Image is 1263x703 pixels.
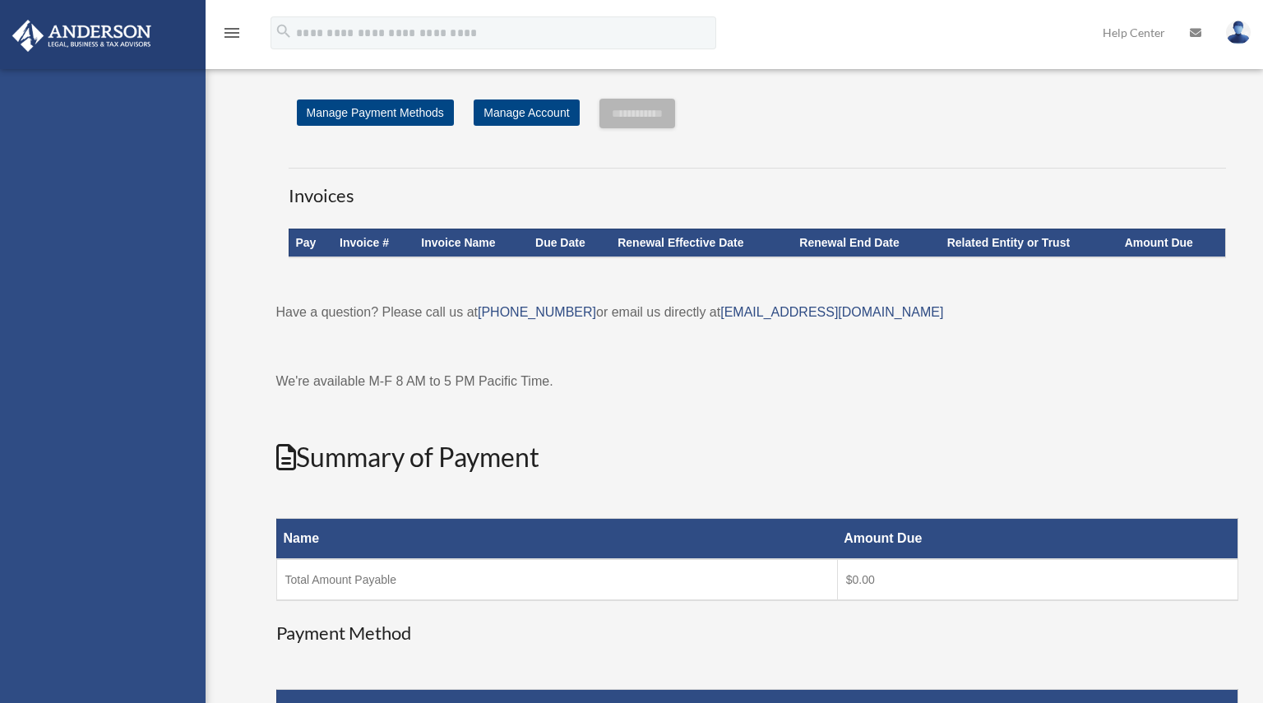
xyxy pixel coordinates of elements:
i: search [275,22,293,40]
a: Manage Payment Methods [297,99,454,126]
th: Renewal Effective Date [611,229,793,257]
a: [PHONE_NUMBER] [478,305,596,319]
img: User Pic [1226,21,1251,44]
th: Invoice # [333,229,414,257]
a: [EMAIL_ADDRESS][DOMAIN_NAME] [720,305,943,319]
th: Due Date [529,229,611,257]
th: Related Entity or Trust [941,229,1118,257]
h3: Invoices [289,168,1226,209]
img: Anderson Advisors Platinum Portal [7,20,156,52]
h2: Summary of Payment [276,439,1238,476]
th: Pay [289,229,333,257]
th: Amount Due [837,519,1238,560]
td: Total Amount Payable [276,559,837,600]
h3: Payment Method [276,621,1238,646]
a: Manage Account [474,99,579,126]
th: Name [276,519,837,560]
th: Amount Due [1118,229,1225,257]
th: Invoice Name [414,229,529,257]
p: Have a question? Please call us at or email us directly at [276,301,1238,324]
i: menu [222,23,242,43]
p: We're available M-F 8 AM to 5 PM Pacific Time. [276,370,1238,393]
a: menu [222,29,242,43]
td: $0.00 [837,559,1238,600]
th: Renewal End Date [793,229,940,257]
